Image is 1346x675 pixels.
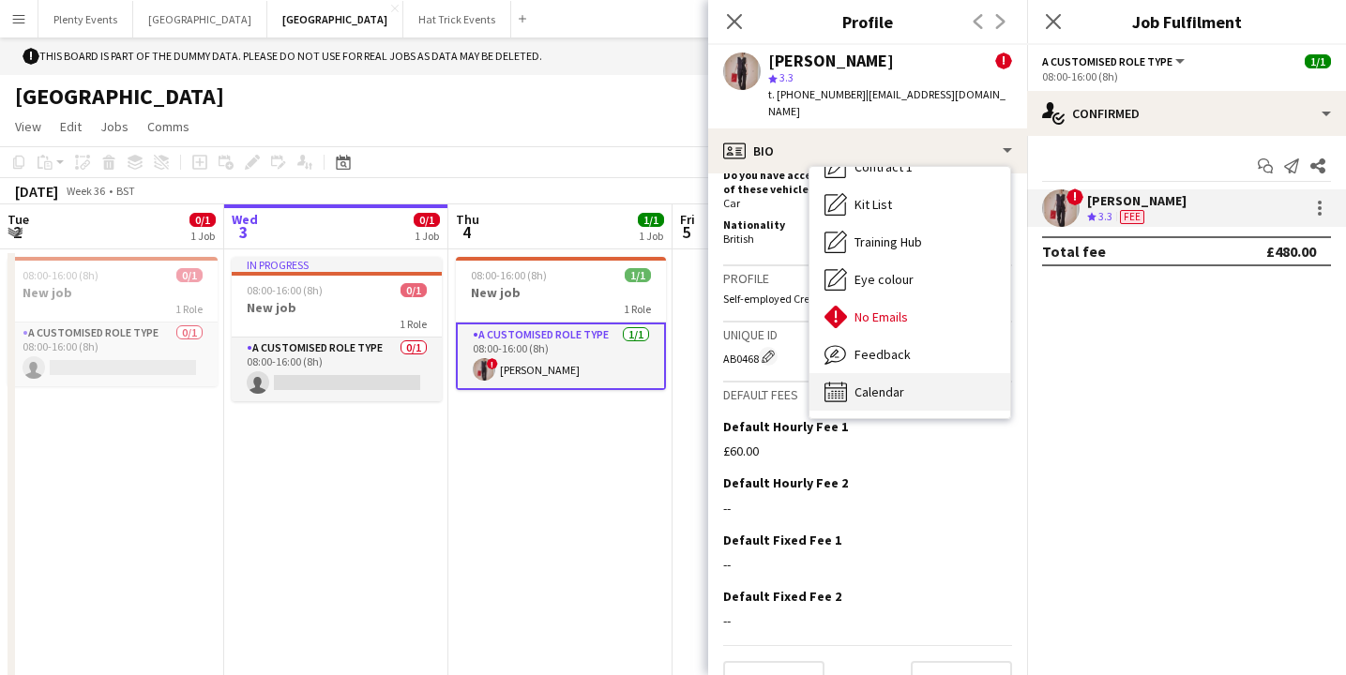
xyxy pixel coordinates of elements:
span: 08:00-16:00 (8h) [247,283,323,297]
div: Contract 1 [809,148,1010,186]
div: Bio [708,128,1027,173]
app-card-role: A Customised Role Type0/108:00-16:00 (8h) [232,337,442,401]
h3: Default Fixed Fee 1 [723,532,841,548]
div: 1 Job [190,229,215,243]
span: Fri [680,211,695,228]
span: 0/1 [189,213,216,227]
div: AB0468 [723,347,1012,366]
h3: New job [8,284,218,301]
div: Confirmed [1027,91,1346,136]
div: 1 Job [639,229,663,243]
h3: Default Fixed Fee 2 [723,588,841,605]
div: -- [723,500,1012,517]
span: ! [487,358,498,369]
span: 2 [5,221,29,243]
div: [DATE] [15,182,58,201]
div: Kit List [809,186,1010,223]
span: 3.3 [1098,209,1112,223]
span: Edit [60,118,82,135]
button: [GEOGRAPHIC_DATA] [133,1,267,37]
div: Eye colour [809,261,1010,298]
div: In progress08:00-16:00 (8h)0/1New job1 RoleA Customised Role Type0/108:00-16:00 (8h) [232,257,442,401]
div: Total fee [1042,242,1106,261]
span: 0/1 [401,283,427,297]
h5: Nationality [723,217,860,232]
span: Fee [1120,210,1144,224]
span: 5 [677,221,695,243]
span: 1 Role [400,317,427,331]
h3: Job Fulfilment [1027,9,1346,34]
span: 1/1 [1305,54,1331,68]
div: -- [723,556,1012,573]
span: No Emails [854,308,908,325]
button: A Customised Role Type [1042,54,1187,68]
span: ! [995,52,1012,69]
span: 3 [229,221,258,243]
span: t. [PHONE_NUMBER] [768,87,866,101]
span: Eye colour [854,271,914,288]
h3: New job [232,299,442,316]
span: View [15,118,41,135]
span: 0/1 [414,213,440,227]
h3: Unique ID [723,326,1012,343]
span: 4 [453,221,479,243]
app-job-card: 08:00-16:00 (8h)1/1New job1 RoleA Customised Role Type1/108:00-16:00 (8h)![PERSON_NAME] [456,257,666,390]
div: £60.00 [723,442,1012,459]
p: Self-employed Crew [723,292,1012,306]
button: [GEOGRAPHIC_DATA] [267,1,403,37]
span: A Customised Role Type [1042,54,1172,68]
div: Crew has different fees then in role [1116,209,1148,225]
span: ! [23,48,39,65]
span: Jobs [100,118,129,135]
span: Wed [232,211,258,228]
a: Edit [53,114,89,139]
h3: Default fees [723,386,1012,403]
span: Car [723,196,740,210]
div: Calendar [809,373,1010,411]
span: 1 Role [175,302,203,316]
span: Comms [147,118,189,135]
h1: [GEOGRAPHIC_DATA] [15,82,224,111]
span: 08:00-16:00 (8h) [23,268,98,282]
div: Training Hub [809,223,1010,261]
div: -- [723,612,1012,629]
span: 1/1 [625,268,651,282]
h3: Profile [723,270,1012,287]
span: British [723,232,754,246]
span: Tue [8,211,29,228]
span: Feedback [854,346,911,363]
div: No Emails [809,298,1010,336]
a: Jobs [93,114,136,139]
span: 0/1 [176,268,203,282]
span: | [EMAIL_ADDRESS][DOMAIN_NAME] [768,87,1006,118]
span: Thu [456,211,479,228]
button: Hat Trick Events [403,1,511,37]
span: ! [1066,188,1083,205]
h3: Default Hourly Fee 1 [723,418,848,435]
a: Comms [140,114,197,139]
span: 3.3 [779,70,794,84]
div: Feedback [809,336,1010,373]
app-card-role: A Customised Role Type1/108:00-16:00 (8h)![PERSON_NAME] [456,322,666,390]
app-card-role: A Customised Role Type0/108:00-16:00 (8h) [8,322,218,386]
div: 08:00-16:00 (8h) [1042,69,1331,83]
div: BST [116,184,135,198]
span: Contract 1 [854,158,913,175]
span: Training Hub [854,233,922,250]
span: 1 Role [624,302,651,316]
h3: New job [456,284,666,301]
span: 1/1 [638,213,664,227]
a: View [8,114,49,139]
div: In progress [232,257,442,272]
button: Plenty Events [38,1,133,37]
div: [PERSON_NAME] [768,52,894,69]
app-job-card: 08:00-16:00 (8h)0/1New job1 RoleA Customised Role Type0/108:00-16:00 (8h) [8,257,218,386]
div: [PERSON_NAME] [1087,192,1187,209]
span: Kit List [854,196,892,213]
h3: Profile [708,9,1027,34]
div: 1 Job [415,229,439,243]
span: Calendar [854,383,904,400]
h3: Default Hourly Fee 2 [723,474,848,491]
span: 08:00-16:00 (8h) [471,268,547,282]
